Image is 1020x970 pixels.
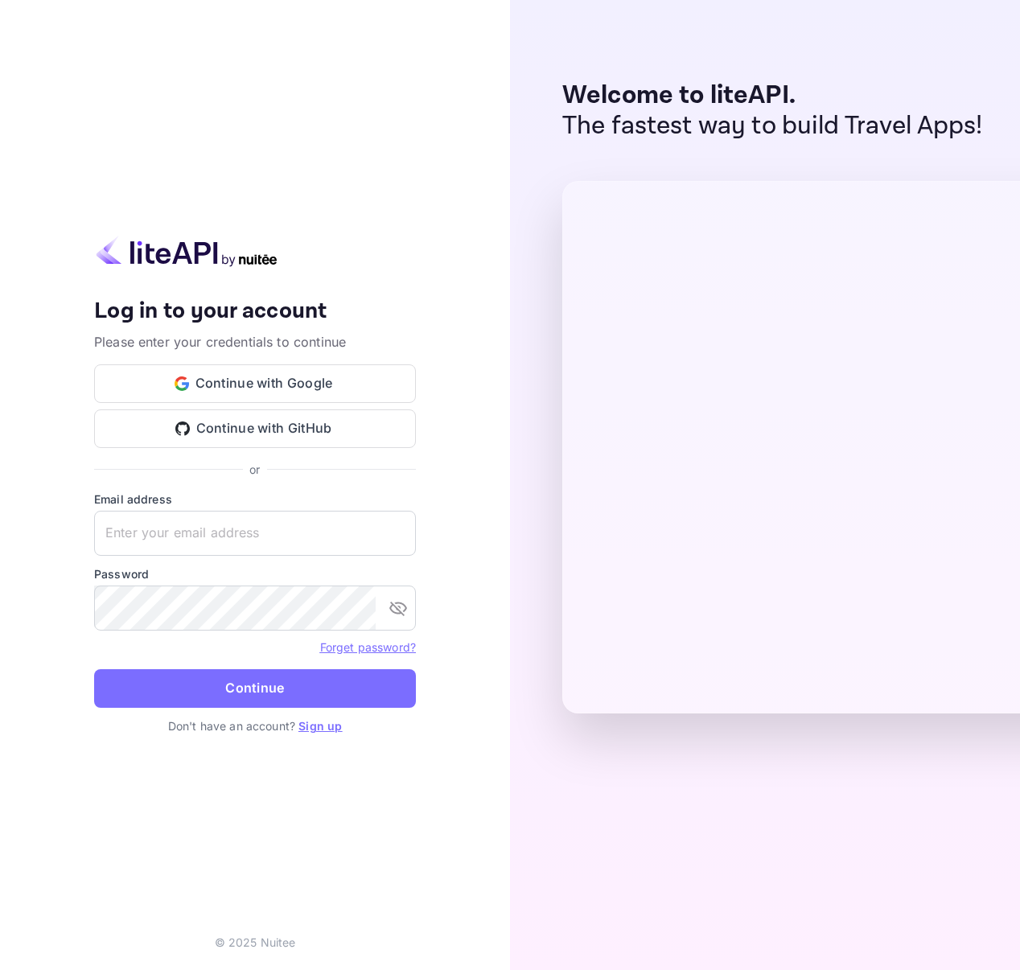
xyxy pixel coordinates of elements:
[320,640,416,654] a: Forget password?
[320,639,416,655] a: Forget password?
[94,491,416,508] label: Email address
[94,298,416,326] h4: Log in to your account
[382,592,414,624] button: toggle password visibility
[562,80,983,111] p: Welcome to liteAPI.
[94,236,279,267] img: liteapi
[94,511,416,556] input: Enter your email address
[94,717,416,734] p: Don't have an account?
[94,332,416,351] p: Please enter your credentials to continue
[94,669,416,708] button: Continue
[298,719,342,733] a: Sign up
[249,461,260,478] p: or
[94,565,416,582] label: Password
[562,111,983,142] p: The fastest way to build Travel Apps!
[215,934,296,951] p: © 2025 Nuitee
[94,364,416,403] button: Continue with Google
[94,409,416,448] button: Continue with GitHub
